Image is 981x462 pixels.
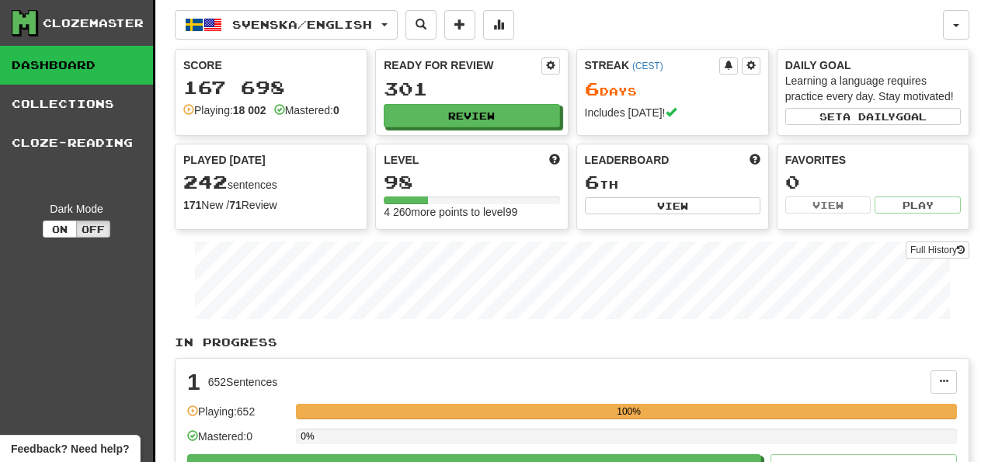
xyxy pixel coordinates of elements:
button: Svenska/English [175,10,398,40]
span: Level [384,152,419,168]
div: New / Review [183,197,359,213]
span: Played [DATE] [183,152,266,168]
div: Favorites [785,152,961,168]
span: Svenska / English [232,18,372,31]
span: 242 [183,171,228,193]
span: Leaderboard [585,152,670,168]
button: On [43,221,77,238]
button: Search sentences [405,10,437,40]
div: Score [183,57,359,73]
a: (CEST) [632,61,663,71]
div: 167 698 [183,78,359,97]
div: 98 [384,172,559,192]
div: 0 [785,172,961,192]
div: Daily Goal [785,57,961,73]
div: Learning a language requires practice every day. Stay motivated! [785,73,961,104]
button: Play [875,196,961,214]
strong: 0 [333,104,339,116]
div: Playing: 652 [187,404,288,429]
a: Full History [906,241,969,259]
strong: 171 [183,199,201,211]
div: Clozemaster [43,16,144,31]
div: 301 [384,79,559,99]
p: In Progress [175,335,969,350]
div: 652 Sentences [208,374,278,390]
div: Mastered: 0 [187,429,288,454]
div: Day s [585,79,760,99]
div: Dark Mode [12,201,141,217]
span: Score more points to level up [549,152,560,168]
button: Add sentence to collection [444,10,475,40]
div: Includes [DATE]! [585,105,760,120]
button: Seta dailygoal [785,108,961,125]
div: th [585,172,760,193]
span: a daily [843,111,896,122]
div: Ready for Review [384,57,541,73]
div: sentences [183,172,359,193]
span: Open feedback widget [11,441,129,457]
span: This week in points, UTC [750,152,760,168]
div: Mastered: [274,102,339,118]
button: More stats [483,10,514,40]
strong: 71 [229,199,242,211]
span: 6 [585,171,600,193]
button: Review [384,104,559,127]
button: Off [76,221,110,238]
div: Streak [585,57,719,73]
button: View [585,197,760,214]
strong: 18 002 [233,104,266,116]
div: 100% [301,404,957,419]
div: 4 260 more points to level 99 [384,204,559,220]
button: View [785,196,871,214]
span: 6 [585,78,600,99]
div: 1 [187,370,200,394]
div: Playing: [183,102,266,118]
